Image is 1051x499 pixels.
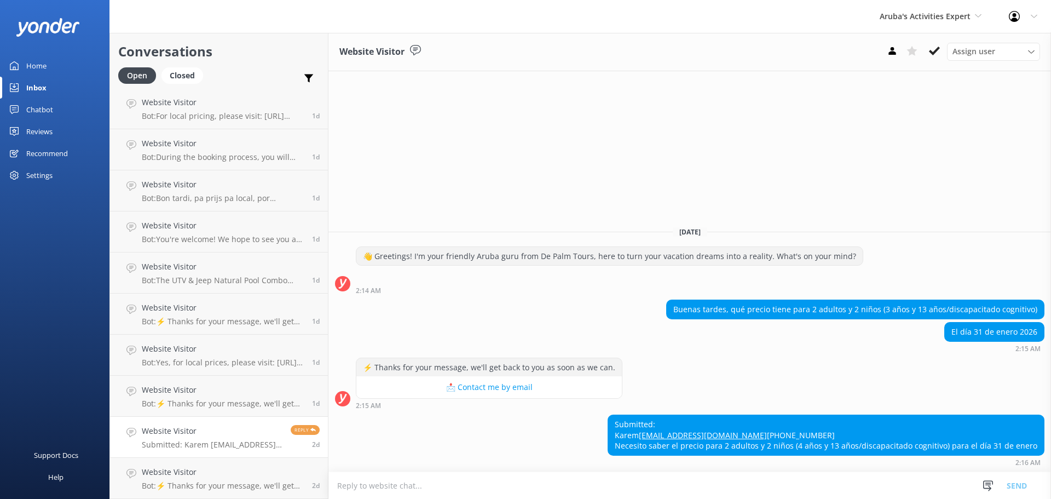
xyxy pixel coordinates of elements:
[312,234,320,244] span: 02:22pm 09-Aug-2025 (UTC -04:00) America/Caracas
[142,425,282,437] h4: Website Visitor
[118,67,156,84] div: Open
[142,193,304,203] p: Bot: Bon tardi, pa prijs pa local, por [PERSON_NAME]: [URL][DOMAIN_NAME].
[118,69,161,81] a: Open
[26,55,47,77] div: Home
[110,417,328,458] a: Website VisitorSubmitted: Karem [EMAIL_ADDRESS][DOMAIN_NAME] [PHONE_NUMBER] Necesito saber el pre...
[312,152,320,162] span: 04:56pm 09-Aug-2025 (UTC -04:00) America/Caracas
[110,170,328,211] a: Website VisitorBot:Bon tardi, pa prijs pa local, por [PERSON_NAME]: [URL][DOMAIN_NAME].1d
[667,300,1044,319] div: Buenas tardes, qué precio tiene para 2 adultos y 2 niños (3 años y 13 años/discapacitado cognitivo)
[142,96,304,108] h4: Website Visitor
[110,253,328,294] a: Website VisitorBot:The UTV & Jeep Natural Pool Combo Tour is priced from $269 per vehicle, which ...
[1015,346,1041,352] strong: 2:15 AM
[142,261,304,273] h4: Website Visitor
[312,276,320,285] span: 01:57pm 09-Aug-2025 (UTC -04:00) America/Caracas
[312,399,320,408] span: 10:01am 09-Aug-2025 (UTC -04:00) America/Caracas
[142,317,304,326] p: Bot: ⚡ Thanks for your message, we'll get back to you as soon as we can.
[142,111,304,121] p: Bot: For local pricing, please visit: [URL][DOMAIN_NAME].
[26,99,53,121] div: Chatbot
[110,458,328,499] a: Website VisitorBot:⚡ Thanks for your message, we'll get back to you as soon as we can.2d
[356,247,863,266] div: 👋 Greetings! I'm your friendly Aruba guru from De Palm Tours, here to turn your vacation dreams i...
[356,288,381,294] strong: 2:14 AM
[110,335,328,376] a: Website VisitorBot:Yes, for local prices, please visit: [URL][DOMAIN_NAME].1d
[142,440,282,450] p: Submitted: Karem [EMAIL_ADDRESS][DOMAIN_NAME] [PHONE_NUMBER] Necesito saber el precio para 2 adul...
[110,211,328,253] a: Website VisitorBot:You're welcome! We hope to see you at [GEOGRAPHIC_DATA] soon!1d
[312,358,320,367] span: 10:07am 09-Aug-2025 (UTC -04:00) America/Caracas
[161,69,209,81] a: Closed
[312,481,320,490] span: 12:43am 09-Aug-2025 (UTC -04:00) America/Caracas
[608,415,1044,455] div: Submitted: Karem [PHONE_NUMBER] Necesito saber el precio para 2 adultos y 2 niños (4 años y 13 añ...
[142,179,304,191] h4: Website Visitor
[110,129,328,170] a: Website VisitorBot:During the booking process, you will see the field 'Promo/Discount Code' befor...
[356,403,381,409] strong: 2:15 AM
[161,67,203,84] div: Closed
[142,234,304,244] p: Bot: You're welcome! We hope to see you at [GEOGRAPHIC_DATA] soon!
[26,164,53,186] div: Settings
[26,142,68,164] div: Recommend
[639,430,767,440] a: [EMAIL_ADDRESS][DOMAIN_NAME]
[142,302,304,314] h4: Website Visitor
[142,152,304,162] p: Bot: During the booking process, you will see the field 'Promo/Discount Code' before adding the i...
[312,440,320,449] span: 02:16am 09-Aug-2025 (UTC -04:00) America/Caracas
[16,18,79,36] img: yonder-white-logo.png
[48,466,63,488] div: Help
[880,11,971,21] span: Aruba's Activities Expert
[142,220,304,232] h4: Website Visitor
[944,345,1044,352] div: 02:15am 09-Aug-2025 (UTC -04:00) America/Caracas
[312,317,320,326] span: 12:11pm 09-Aug-2025 (UTC -04:00) America/Caracas
[142,466,304,478] h4: Website Visitor
[110,376,328,417] a: Website VisitorBot:⚡ Thanks for your message, we'll get back to you as soon as we can.1d
[118,41,320,62] h2: Conversations
[312,111,320,121] span: 05:03pm 09-Aug-2025 (UTC -04:00) America/Caracas
[142,276,304,285] p: Bot: The UTV & Jeep Natural Pool Combo Tour is priced from $269 per vehicle, which seats two peop...
[356,286,863,294] div: 02:14am 09-Aug-2025 (UTC -04:00) America/Caracas
[356,358,622,377] div: ⚡ Thanks for your message, we'll get back to you as soon as we can.
[142,399,304,409] p: Bot: ⚡ Thanks for your message, we'll get back to you as soon as we can.
[608,458,1044,466] div: 02:16am 09-Aug-2025 (UTC -04:00) America/Caracas
[34,444,78,466] div: Support Docs
[945,323,1044,341] div: El día 31 de enero 2026
[142,384,304,396] h4: Website Visitor
[110,294,328,335] a: Website VisitorBot:⚡ Thanks for your message, we'll get back to you as soon as we can.1d
[142,481,304,491] p: Bot: ⚡ Thanks for your message, we'll get back to you as soon as we can.
[142,358,304,368] p: Bot: Yes, for local prices, please visit: [URL][DOMAIN_NAME].
[952,45,995,58] span: Assign user
[1015,460,1041,466] strong: 2:16 AM
[26,121,53,142] div: Reviews
[356,376,622,398] button: 📩 Contact me by email
[110,88,328,129] a: Website VisitorBot:For local pricing, please visit: [URL][DOMAIN_NAME].1d
[673,227,707,237] span: [DATE]
[947,43,1040,60] div: Assign User
[312,193,320,203] span: 04:39pm 09-Aug-2025 (UTC -04:00) America/Caracas
[291,425,320,435] span: Reply
[339,45,405,59] h3: Website Visitor
[26,77,47,99] div: Inbox
[356,402,622,409] div: 02:15am 09-Aug-2025 (UTC -04:00) America/Caracas
[142,343,304,355] h4: Website Visitor
[142,137,304,150] h4: Website Visitor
